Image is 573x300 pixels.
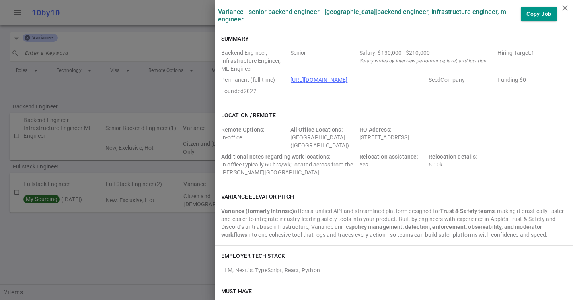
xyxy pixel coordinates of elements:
span: Employer Founding [497,76,563,84]
label: Variance - Senior Backend Engineer - [GEOGRAPHIC_DATA] | Backend Engineer, Infrastructure Enginee... [218,8,521,23]
div: offers a unified API and streamlined platform designed for , making it drastically faster and eas... [221,207,567,239]
span: Hiring Target [497,49,563,73]
strong: Trust & Safety teams [440,208,495,214]
div: [STREET_ADDRESS] [359,126,494,149]
div: Salary Range [359,49,494,57]
div: In-office [221,126,287,149]
h6: Summary [221,35,249,43]
strong: policy management, detection, enforcement, observability, and moderator workflows [221,224,542,238]
h6: Variance elevator pitch [221,193,294,201]
h6: Location / Remote [221,111,276,119]
span: LLM, Next.js, TypeScript, React, Python [221,267,320,273]
span: Employer Founded [221,87,287,95]
div: 5-10k [429,153,495,176]
div: In office typically 60 hrs/wk; located across from the [PERSON_NAME][GEOGRAPHIC_DATA] [221,153,356,176]
strong: Variance (formerly Intrinsic) [221,208,294,214]
a: [URL][DOMAIN_NAME] [290,77,348,83]
span: Employer Stage e.g. Series A [429,76,495,84]
span: Relocation details: [429,153,477,160]
span: Additional notes regarding work locations: [221,153,331,160]
i: Salary varies by interview performance, level, and location. [359,58,487,64]
span: HQ Address: [359,126,392,133]
div: Yes [359,153,425,176]
h6: Must Have [221,287,252,295]
i: close [560,3,570,13]
button: Copy Job [521,7,557,21]
span: Job Type [221,76,287,84]
span: Relocation assistance: [359,153,418,160]
span: All Office Locations: [290,126,343,133]
span: Remote Options: [221,126,265,133]
div: [GEOGRAPHIC_DATA] ([GEOGRAPHIC_DATA]) [290,126,357,149]
span: Level [290,49,357,73]
h6: EMPLOYER TECH STACK [221,252,285,260]
span: Roles [221,49,287,73]
span: Company URL [290,76,425,84]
